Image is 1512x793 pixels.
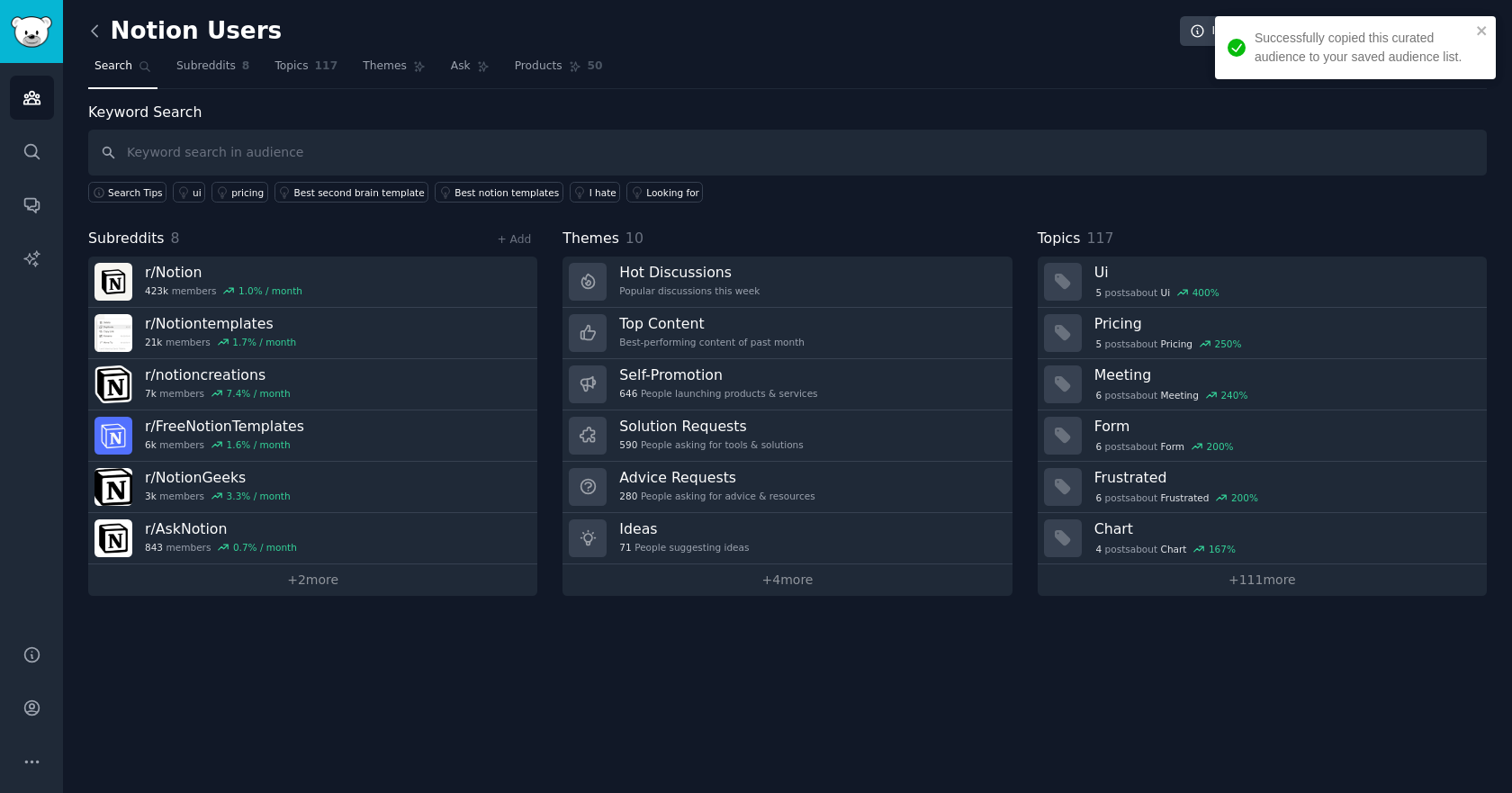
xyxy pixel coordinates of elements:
[619,541,749,554] div: People suggesting ideas
[145,365,291,384] h3: r/ notioncreations
[1094,365,1474,384] h3: Meeting
[562,513,1012,564] a: Ideas71People suggesting ideas
[562,359,1012,410] a: Self-Promotion646People launching products & services
[88,513,537,564] a: r/AskNotion843members0.7% / month
[1094,490,1260,506] div: post s about
[1094,284,1221,301] div: post s about
[94,263,132,301] img: Notion
[315,59,338,75] span: 117
[211,182,267,203] a: pricing
[274,182,429,203] a: Best second brain template
[145,438,304,451] div: members
[145,284,168,297] span: 423k
[233,541,297,554] div: 0.7 % / month
[435,182,563,203] a: Best notion templates
[145,541,297,554] div: members
[145,336,162,348] span: 21k
[619,365,817,384] h3: Self-Promotion
[94,365,132,403] img: notioncreations
[1038,257,1487,308] a: Ui5postsaboutUi400%
[570,182,621,203] a: I hate
[562,228,619,250] span: Themes
[562,462,1012,513] a: Advice Requests280People asking for advice & resources
[619,387,637,400] span: 646
[88,104,202,121] label: Keyword Search
[1095,543,1102,555] span: 4
[94,519,132,557] img: AskNotion
[356,52,432,89] a: Themes
[1095,338,1102,350] span: 5
[646,186,699,199] div: Looking for
[1095,389,1102,401] span: 6
[1095,440,1102,453] span: 6
[1207,440,1234,453] div: 200 %
[88,17,282,46] h2: Notion Users
[88,52,157,89] a: Search
[619,263,760,282] h3: Hot Discussions
[619,519,749,538] h3: Ideas
[1094,519,1474,538] h3: Chart
[1094,468,1474,487] h3: Frustrated
[145,387,157,400] span: 7k
[1214,338,1241,350] div: 250 %
[1161,543,1187,555] span: Chart
[1094,336,1244,352] div: post s about
[1094,387,1250,403] div: post s about
[88,228,165,250] span: Subreddits
[145,336,296,348] div: members
[451,59,471,75] span: Ask
[1094,263,1474,282] h3: Ui
[619,468,814,487] h3: Advice Requests
[619,284,760,297] div: Popular discussions this week
[619,490,637,502] span: 280
[88,130,1487,176] input: Keyword search in audience
[1038,228,1081,250] span: Topics
[145,417,304,436] h3: r/ FreeNotionTemplates
[11,16,52,48] img: GummySearch logo
[1095,286,1102,299] span: 5
[227,490,291,502] div: 3.3 % / month
[94,468,132,506] img: NotionGeeks
[193,186,202,199] div: ui
[562,308,1012,359] a: Top ContentBest-performing content of past month
[1231,491,1258,504] div: 200 %
[1161,491,1210,504] span: Frustrated
[145,519,297,538] h3: r/ AskNotion
[1161,389,1199,401] span: Meeting
[1180,16,1246,47] a: Info
[88,182,166,203] button: Search Tips
[145,541,163,554] span: 843
[588,59,603,75] span: 50
[88,564,537,596] a: +2more
[1095,491,1102,504] span: 6
[619,417,803,436] h3: Solution Requests
[145,284,302,297] div: members
[145,263,302,282] h3: r/ Notion
[232,336,296,348] div: 1.7 % / month
[1255,29,1471,67] div: Successfully copied this curated audience to your saved audience list.
[508,52,609,89] a: Products50
[1038,410,1487,462] a: Form6postsaboutForm200%
[145,387,291,400] div: members
[145,490,291,502] div: members
[1161,286,1171,299] span: Ui
[1161,440,1184,453] span: Form
[445,52,496,89] a: Ask
[1038,462,1487,513] a: Frustrated6postsaboutFrustrated200%
[562,564,1012,596] a: +4more
[94,59,132,75] span: Search
[145,490,157,502] span: 3k
[1094,541,1237,557] div: post s about
[625,230,643,247] span: 10
[227,438,291,451] div: 1.6 % / month
[1161,338,1192,350] span: Pricing
[1038,513,1487,564] a: Chart4postsaboutChart167%
[515,59,562,75] span: Products
[88,410,537,462] a: r/FreeNotionTemplates6kmembers1.6% / month
[171,230,180,247] span: 8
[1094,314,1474,333] h3: Pricing
[619,541,631,554] span: 71
[1209,543,1236,555] div: 167 %
[145,438,157,451] span: 6k
[88,462,537,513] a: r/NotionGeeks3kmembers3.3% / month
